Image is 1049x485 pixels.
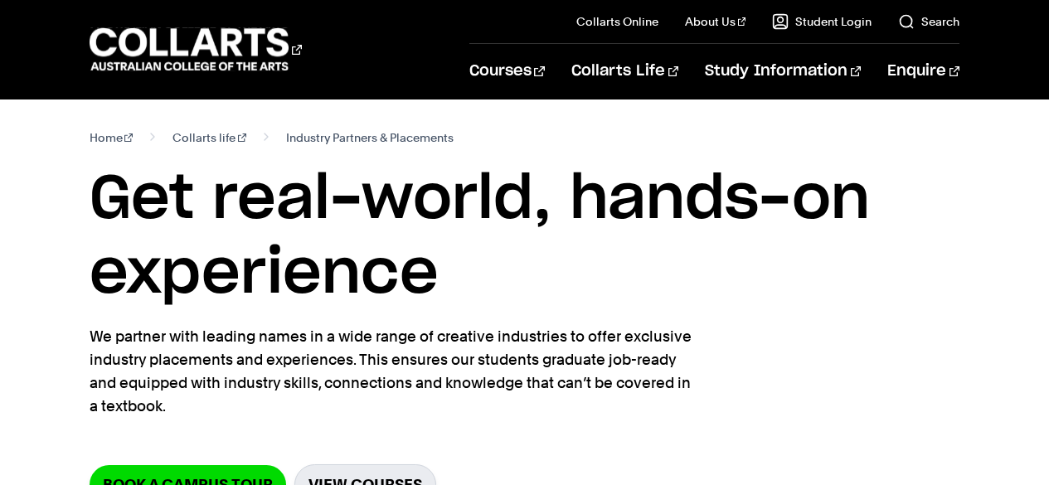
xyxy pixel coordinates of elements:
[469,44,545,99] a: Courses
[172,126,246,149] a: Collarts life
[90,162,960,312] h1: Get real-world, hands-on experience
[90,126,134,149] a: Home
[898,13,959,30] a: Search
[576,13,658,30] a: Collarts Online
[90,325,695,418] p: We partner with leading names in a wide range of creative industries to offer exclusive industry ...
[90,26,302,73] div: Go to homepage
[887,44,959,99] a: Enquire
[685,13,746,30] a: About Us
[571,44,678,99] a: Collarts Life
[705,44,861,99] a: Study Information
[286,126,454,149] span: Industry Partners & Placements
[772,13,872,30] a: Student Login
